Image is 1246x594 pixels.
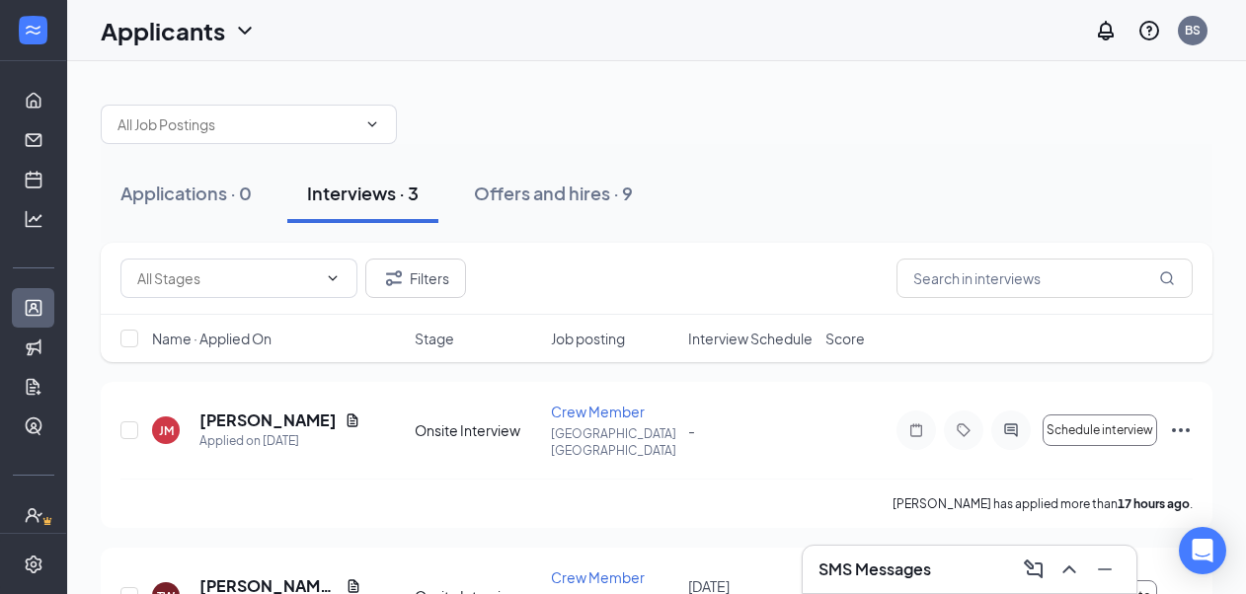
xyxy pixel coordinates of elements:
svg: Filter [382,266,406,290]
h5: [PERSON_NAME] [199,409,337,431]
span: Name · Applied On [152,329,272,348]
b: 17 hours ago [1118,496,1190,511]
svg: ChevronUp [1057,557,1081,581]
span: Stage [415,329,454,348]
svg: WorkstreamLogo [23,20,42,39]
div: Applied on [DATE] [199,431,360,451]
div: Onsite Interview [415,420,540,440]
div: Open Intercom Messenger [1179,527,1226,574]
input: Search in interviews [896,259,1193,298]
svg: Minimize [1093,557,1117,581]
svg: Notifications [1094,19,1118,42]
svg: Document [346,578,361,594]
div: JM [159,422,174,439]
span: Crew Member [551,403,645,420]
button: Schedule interview [1043,414,1157,446]
svg: Analysis [24,209,43,229]
button: Filter Filters [365,259,466,298]
h1: Applicants [101,14,225,47]
input: All Stages [137,267,317,289]
h3: SMS Messages [818,558,931,580]
svg: ChevronDown [325,270,341,286]
button: Minimize [1089,554,1121,585]
span: - [688,421,695,439]
div: Applications · 0 [120,181,252,205]
svg: Settings [24,555,43,574]
button: ComposeMessage [1018,554,1050,585]
svg: QuestionInfo [1137,19,1161,42]
span: Crew Member [551,568,645,586]
svg: Ellipses [1169,418,1193,442]
input: All Job Postings [117,113,356,135]
svg: ChevronDown [233,19,257,42]
svg: Tag [952,422,975,438]
span: Score [825,329,865,348]
button: ChevronUp [1053,554,1085,585]
div: BS [1185,22,1201,38]
svg: ChevronDown [364,116,380,132]
span: Interview Schedule [688,329,813,348]
div: Interviews · 3 [307,181,419,205]
svg: ActiveChat [999,422,1023,438]
p: [PERSON_NAME] has applied more than . [893,495,1193,512]
svg: MagnifyingGlass [1159,270,1175,286]
svg: Note [904,422,928,438]
div: Offers and hires · 9 [474,181,633,205]
span: Schedule interview [1047,423,1153,437]
svg: ComposeMessage [1022,557,1046,581]
p: [GEOGRAPHIC_DATA], [GEOGRAPHIC_DATA] [551,425,676,459]
svg: Document [345,412,360,428]
span: Job posting [551,329,625,348]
